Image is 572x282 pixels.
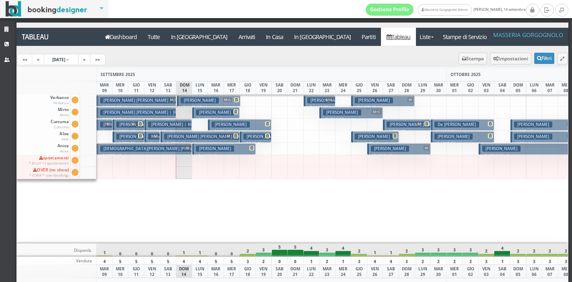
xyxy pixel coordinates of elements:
div: MAR 23 [319,265,335,278]
div: GIO 18 [239,81,256,95]
h3: [PERSON_NAME] [PERSON_NAME] | [PERSON_NAME] [116,121,224,128]
div: MER 10 [112,265,129,278]
button: [PERSON_NAME] | Klosterkamp [PERSON_NAME] € 920.70 3 notti [144,119,192,131]
div: 3 [239,257,256,265]
span: M [417,121,422,126]
div: DOM 21 [287,265,304,278]
div: 3 [351,257,367,265]
p: € 716.10 [100,128,110,154]
small: 3 notti [217,117,231,122]
div: 0 [128,243,144,257]
div: 1 [176,243,192,257]
div: 0 [287,257,304,265]
button: [PERSON_NAME] [PERSON_NAME] M € 977.82 3 notti [383,119,430,131]
div: 2 [430,257,447,265]
div: 0 [112,243,129,257]
h3: [PERSON_NAME] [355,134,393,140]
small: 4 notti [533,141,547,146]
p: € 1384.92 [212,128,269,135]
div: 1 [494,257,510,265]
small: 3 notti [405,129,419,134]
div: LUN 15 [192,265,208,278]
h3: [PERSON_NAME] [323,109,361,115]
span: spostamenti [28,155,70,166]
small: 4 notti [376,105,390,110]
a: In Casa [261,28,289,46]
div: LUN 06 [526,265,543,278]
h3: [DEMOGRAPHIC_DATA][PERSON_NAME] [PERSON_NAME] | [PERSON_NAME] [100,146,252,152]
div: 5 [144,257,160,265]
h3: [PERSON_NAME] | Klosterkamp [PERSON_NAME] [148,121,249,128]
a: Arrivati [233,28,261,46]
div: Vendute [16,257,97,265]
p: € 1190.54 [434,128,492,135]
span: [DATE] [52,57,65,62]
div: LUN 29 [415,265,431,278]
small: 6 notti [121,153,135,158]
div: VEN 03 [478,81,495,95]
div: 3 [319,243,335,257]
p: € 747.72 [355,140,396,147]
div: 2 [255,257,272,265]
span: Anice [56,143,70,154]
a: Partiti [356,28,381,46]
small: 5 notti [185,141,199,146]
span: M+L [223,97,232,102]
button: [PERSON_NAME] [PERSON_NAME] | [PERSON_NAME] M € 2092.50 5 notti [97,95,176,107]
div: VEN 19 [255,265,272,278]
div: GIO 25 [351,81,367,95]
button: [PERSON_NAME] M € 1409.40 4 notti [351,95,415,107]
span: Curcuma [49,119,70,130]
h3: [PERSON_NAME] | [PERSON_NAME] [116,134,191,140]
div: 3 [399,257,415,265]
div: 1 [96,243,113,257]
p: € 322.00 [148,140,158,166]
small: 5 notti [121,117,135,122]
h4: Masseria Gorgognolo [493,31,563,38]
button: De [PERSON_NAME] € 1190.54 4 notti [431,119,494,131]
small: 3 notti [167,129,181,134]
h3: [PERSON_NAME] [181,97,219,103]
div: VEN 26 [367,265,383,278]
div: 4 [192,257,208,265]
h3: [PERSON_NAME] [514,134,552,140]
div: 0 [144,243,160,257]
div: MAR 30 [430,265,447,278]
div: 4 [303,243,320,257]
div: MER 01 [446,81,463,95]
a: >> [90,54,105,65]
p: € 1116.00 [307,104,333,117]
p: € 540.00 [243,140,269,153]
div: 2 [462,257,479,265]
div: MER 17 [224,265,240,278]
div: 3 [255,243,272,257]
div: MAR 16 [208,81,224,95]
div: MAR 30 [430,81,447,95]
h3: De [PERSON_NAME] [434,121,479,128]
button: [DEMOGRAPHIC_DATA][PERSON_NAME] [PERSON_NAME] | [PERSON_NAME] M € 2070.00 6 notti [97,143,192,155]
div: 0 [272,257,288,265]
a: > [78,54,91,65]
div: 2 [399,243,415,257]
div: 5 [112,257,129,265]
h3: [PERSON_NAME] [PERSON_NAME] | [PERSON_NAME] [164,134,272,140]
p: € 1409.40 [355,104,412,111]
div: 5 [224,257,240,265]
div: LUN 22 [303,265,320,278]
a: Dashboard [100,28,142,46]
a: Masseria Gorgognolo Admin [418,4,471,16]
button: [PERSON_NAME] | [PERSON_NAME] € 723.60 2 notti [113,131,144,143]
span: OVER (no show) [28,167,70,178]
div: 2 [510,243,527,257]
h3: [PERSON_NAME] [196,109,234,115]
a: Tableau [381,28,416,46]
h3: [PERSON_NAME] [307,97,346,103]
div: MER 01 [446,265,463,278]
div: 4 [367,257,383,265]
small: 7 notti [504,153,517,158]
small: 4 notti [456,129,469,134]
div: VEN 12 [144,265,160,278]
div: 0 [224,243,240,257]
h3: [PERSON_NAME] [PERSON_NAME] [387,121,458,128]
p: € 723.60 [116,140,142,153]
